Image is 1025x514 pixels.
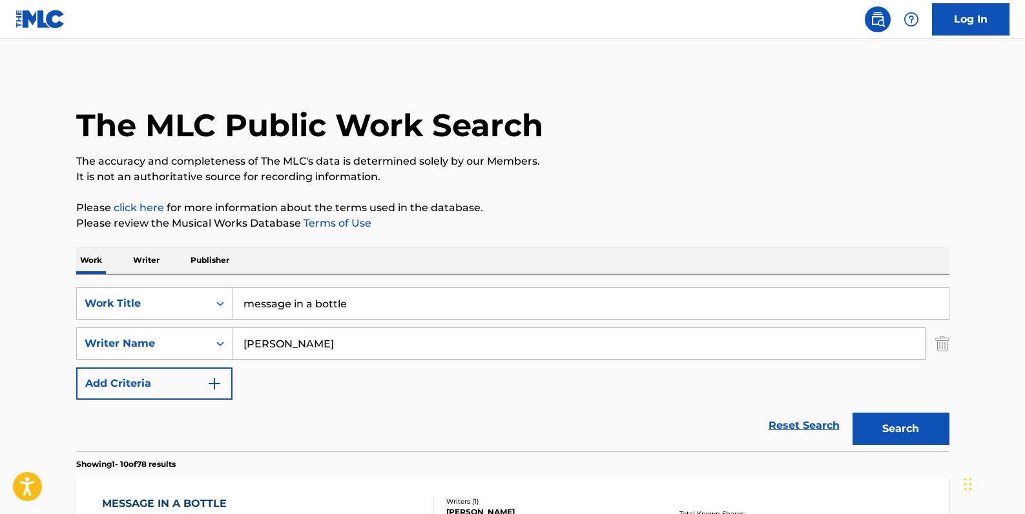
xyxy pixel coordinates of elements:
img: Delete Criterion [935,327,949,360]
a: Public Search [865,6,891,32]
img: search [870,12,885,27]
img: help [904,12,919,27]
button: Add Criteria [76,367,233,400]
img: 9d2ae6d4665cec9f34b9.svg [207,376,222,391]
button: Search [853,413,949,445]
h1: The MLC Public Work Search [76,106,543,145]
div: Drag [964,465,972,504]
p: Showing 1 - 10 of 78 results [76,458,176,470]
p: Publisher [187,247,233,274]
a: Reset Search [762,411,846,440]
iframe: Chat Widget [960,452,1025,514]
div: MESSAGE IN A BOTTLE [102,496,233,511]
a: Terms of Use [301,217,371,229]
p: The accuracy and completeness of The MLC's data is determined solely by our Members. [76,154,949,169]
a: Log In [932,3,1009,36]
p: Work [76,247,106,274]
img: MLC Logo [16,10,65,28]
a: click here [114,201,164,214]
div: Work Title [85,296,201,311]
div: Help [898,6,924,32]
form: Search Form [76,287,949,451]
div: Writers ( 1 ) [446,497,641,506]
p: It is not an authoritative source for recording information. [76,169,949,185]
p: Please review the Musical Works Database [76,216,949,231]
p: Please for more information about the terms used in the database. [76,200,949,216]
p: Writer [129,247,163,274]
div: Writer Name [85,336,201,351]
